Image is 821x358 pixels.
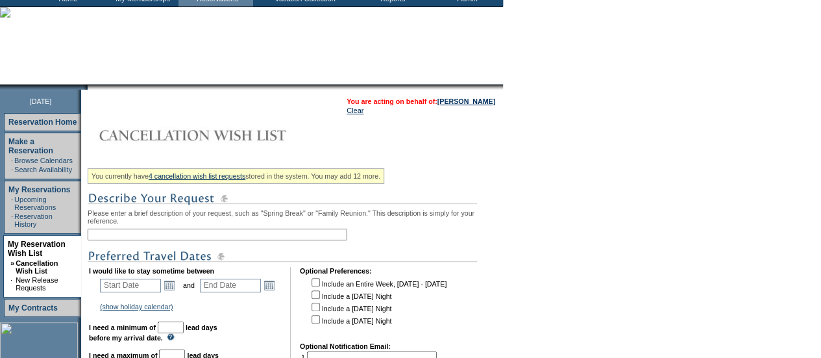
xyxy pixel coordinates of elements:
td: and [181,276,197,294]
td: · [11,212,13,228]
b: I need a minimum of [89,324,156,331]
b: » [10,259,14,267]
a: My Reservation Wish List [8,240,66,258]
a: My Reservations [8,185,70,194]
b: Optional Notification Email: [300,342,391,350]
b: lead days before my arrival date. [89,324,217,342]
a: My Contracts [8,303,58,313]
input: Date format: M/D/Y. Shortcut keys: [T] for Today. [UP] or [.] for Next Day. [DOWN] or [,] for Pre... [200,279,261,292]
a: 4 cancellation wish list requests [149,172,245,180]
a: Cancellation Wish List [16,259,58,275]
a: Make a Reservation [8,137,53,155]
img: Cancellation Wish List [88,122,347,148]
img: questionMark_lightBlue.gif [167,333,175,340]
a: Open the calendar popup. [162,278,177,292]
a: New Release Requests [16,276,58,292]
td: · [11,157,13,164]
a: Reservation Home [8,118,77,127]
span: [DATE] [30,97,52,105]
td: · [10,276,14,292]
img: promoShadowLeftCorner.gif [83,84,88,90]
a: (show holiday calendar) [100,303,173,311]
td: Include an Entire Week, [DATE] - [DATE] Include a [DATE] Night Include a [DATE] Night Include a [... [309,276,447,333]
b: I would like to stay sometime between [89,267,214,275]
a: Browse Calendars [14,157,73,164]
td: · [11,166,13,173]
a: Reservation History [14,212,53,228]
a: Clear [347,107,363,114]
a: Open the calendar popup. [262,278,276,292]
div: You currently have stored in the system. You may add 12 more. [88,168,384,184]
b: Optional Preferences: [300,267,372,275]
a: [PERSON_NAME] [437,97,495,105]
a: Search Availability [14,166,72,173]
input: Date format: M/D/Y. Shortcut keys: [T] for Today. [UP] or [.] for Next Day. [DOWN] or [,] for Pre... [100,279,161,292]
td: · [11,196,13,211]
a: Upcoming Reservations [14,196,56,211]
span: You are acting on behalf of: [347,97,495,105]
img: blank.gif [88,84,89,90]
